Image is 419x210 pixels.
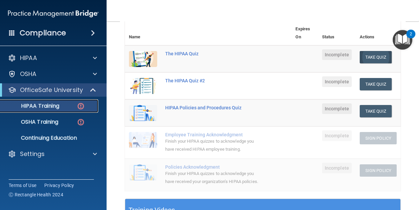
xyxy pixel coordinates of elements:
img: PMB logo [8,7,99,20]
span: Incomplete [322,49,352,60]
img: danger-circle.6113f641.png [77,102,85,110]
span: Incomplete [322,130,352,141]
p: OSHA [20,70,37,78]
div: Finish your HIPAA quizzes to acknowledge you have received HIPAA employee training. [165,137,258,153]
button: Take Quiz [360,78,392,90]
div: Employee Training Acknowledgment [165,132,258,137]
h4: Compliance [20,28,66,38]
p: OSHA Training [4,119,58,125]
div: Finish your HIPAA quizzes to acknowledge you have received your organization’s HIPAA policies. [165,170,258,186]
a: Terms of Use [9,182,36,189]
button: Take Quiz [360,51,392,63]
span: Ⓒ Rectangle Health 2024 [9,191,63,198]
iframe: Drift Widget Chat Controller [304,163,411,189]
a: Settings [8,150,97,158]
p: OfficeSafe University [20,86,83,94]
p: Continuing Education [4,135,95,141]
th: Status [318,21,356,45]
th: Expires On [291,21,318,45]
button: Open Resource Center, 2 new notifications [393,30,412,50]
div: Policies Acknowledgment [165,164,258,170]
div: The HIPAA Quiz #2 [165,78,258,83]
div: 2 [410,34,412,43]
th: Name [125,21,161,45]
button: Sign Policy [360,132,397,144]
button: Take Quiz [360,105,392,117]
a: OSHA [8,70,97,78]
p: Settings [20,150,45,158]
p: HIPAA Training [4,103,59,109]
a: HIPAA [8,54,97,62]
a: OfficeSafe University [8,86,97,94]
div: HIPAA Policies and Procedures Quiz [165,105,258,110]
a: Privacy Policy [44,182,74,189]
span: Incomplete [322,103,352,114]
p: HIPAA [20,54,37,62]
img: danger-circle.6113f641.png [77,118,85,126]
div: The HIPAA Quiz [165,51,258,56]
th: Actions [356,21,401,45]
span: Incomplete [322,76,352,87]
